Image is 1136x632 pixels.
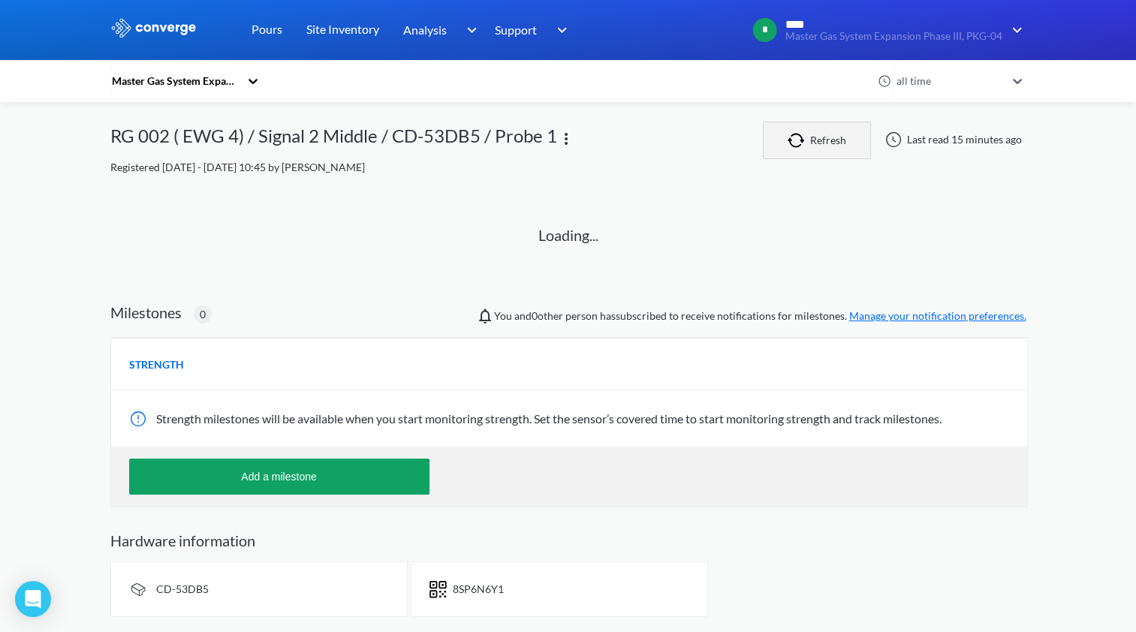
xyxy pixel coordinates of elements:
span: STRENGTH [129,357,184,373]
span: Support [495,20,537,39]
button: Refresh [763,122,871,159]
img: more.svg [557,130,575,148]
div: RG 002 ( EWG 4) / Signal 2 Middle / CD-53DB5 / Probe 1 [110,122,557,159]
span: Strength milestones will be available when you start monitoring strength. Set the sensor’s covere... [156,411,942,426]
img: icon-clock.svg [878,74,891,88]
span: 0 [200,306,206,323]
h2: Milestones [110,303,182,321]
button: Add a milestone [129,459,429,495]
img: notifications-icon.svg [476,307,494,325]
span: Master Gas System Expansion Phase III, PKG-04 [785,31,1002,42]
span: CD-53DB5 [156,582,209,595]
span: You and person has subscribed to receive notifications for milestones. [494,308,1026,324]
div: Master Gas System Expansion Phase III, PKG-04 [110,73,240,89]
span: Registered [DATE] - [DATE] 10:45 by [PERSON_NAME] [110,161,365,173]
div: Last read 15 minutes ago [877,131,1026,149]
img: downArrow.svg [1002,21,1026,39]
img: icon-short-text.svg [429,580,447,598]
span: Analysis [403,20,447,39]
img: logo_ewhite.svg [110,18,197,38]
a: Manage your notification preferences. [849,309,1026,322]
p: Loading... [538,224,598,247]
div: Open Intercom Messenger [15,581,51,617]
span: 0 other [532,309,563,322]
img: downArrow.svg [457,21,481,39]
div: all time [893,73,1005,89]
img: downArrow.svg [547,21,571,39]
span: 8SP6N6Y1 [453,582,504,595]
img: icon-refresh.svg [788,133,810,148]
h2: Hardware information [110,531,1026,549]
img: signal-icon.svg [129,580,147,598]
